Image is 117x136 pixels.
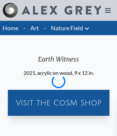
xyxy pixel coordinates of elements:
[24,69,94,77] div: 2021, acrylic on wood, 9 x 12 in.
[51,23,83,33] a: Nature Field
[24,55,94,69] div: Earth Witness
[10,92,107,113] a: Visit the CoSM Shop
[3,24,18,32] a: Home
[42,21,48,35] li: ·
[21,21,28,35] li: ·
[30,23,39,33] a: Art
